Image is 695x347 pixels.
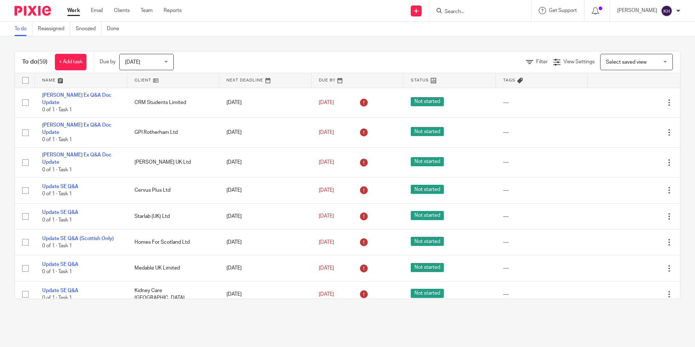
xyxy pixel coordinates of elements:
[100,58,116,65] p: Due by
[503,129,581,136] div: ---
[411,211,444,220] span: Not started
[411,263,444,272] span: Not started
[127,281,220,307] td: Kidney Care [GEOGRAPHIC_DATA]
[127,117,220,147] td: GPI Rotherham Ltd
[503,264,581,272] div: ---
[42,123,112,135] a: [PERSON_NAME] Ex Q&A Doc Update
[411,185,444,194] span: Not started
[164,7,182,14] a: Reports
[42,167,72,172] span: 0 of 1 · Task 1
[42,295,72,300] span: 0 of 1 · Task 1
[319,214,334,219] span: [DATE]
[219,255,312,281] td: [DATE]
[411,289,444,298] span: Not started
[661,5,672,17] img: svg%3E
[503,159,581,166] div: ---
[219,281,312,307] td: [DATE]
[125,60,140,65] span: [DATE]
[91,7,103,14] a: Email
[319,240,334,245] span: [DATE]
[42,262,79,267] a: Update SE Q&A
[107,22,125,36] a: Done
[219,229,312,255] td: [DATE]
[141,7,153,14] a: Team
[127,203,220,229] td: Starlab (UK) Ltd
[563,59,595,64] span: View Settings
[127,255,220,281] td: Medable UK Limited
[127,178,220,203] td: Cervus Plus Ltd
[55,54,87,70] a: + Add task
[42,93,112,105] a: [PERSON_NAME] Ex Q&A Doc Update
[617,7,657,14] p: [PERSON_NAME]
[319,160,334,165] span: [DATE]
[15,6,51,16] img: Pixie
[503,99,581,106] div: ---
[22,58,48,66] h1: To do
[411,237,444,246] span: Not started
[42,218,72,223] span: 0 of 1 · Task 1
[606,60,647,65] span: Select saved view
[127,229,220,255] td: Homes For Scotland Ltd
[319,130,334,135] span: [DATE]
[411,97,444,106] span: Not started
[38,22,70,36] a: Reassigned
[503,213,581,220] div: ---
[549,8,577,13] span: Get Support
[42,243,72,248] span: 0 of 1 · Task 1
[503,78,515,82] span: Tags
[67,7,80,14] a: Work
[319,100,334,105] span: [DATE]
[219,88,312,117] td: [DATE]
[127,147,220,177] td: [PERSON_NAME] UK Ltd
[503,187,581,194] div: ---
[503,291,581,298] div: ---
[76,22,101,36] a: Snoozed
[42,137,72,143] span: 0 of 1 · Task 1
[127,88,220,117] td: CRM Students Limited
[114,7,130,14] a: Clients
[219,117,312,147] td: [DATE]
[42,107,72,112] span: 0 of 1 · Task 1
[15,22,32,36] a: To do
[319,292,334,297] span: [DATE]
[42,191,72,196] span: 0 of 1 · Task 1
[411,127,444,136] span: Not started
[411,157,444,166] span: Not started
[42,270,72,275] span: 0 of 1 · Task 1
[219,203,312,229] td: [DATE]
[42,184,79,189] a: Update SE Q&A
[219,147,312,177] td: [DATE]
[503,239,581,246] div: ---
[444,9,509,15] input: Search
[42,152,112,165] a: [PERSON_NAME] Ex Q&A Doc Update
[42,210,79,215] a: Update SE Q&A
[42,288,79,293] a: Update SE Q&A
[42,236,114,241] a: Update SE Q&A (Scottish Only)
[319,266,334,271] span: [DATE]
[536,59,548,64] span: Filter
[319,188,334,193] span: [DATE]
[37,59,48,65] span: (59)
[219,178,312,203] td: [DATE]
